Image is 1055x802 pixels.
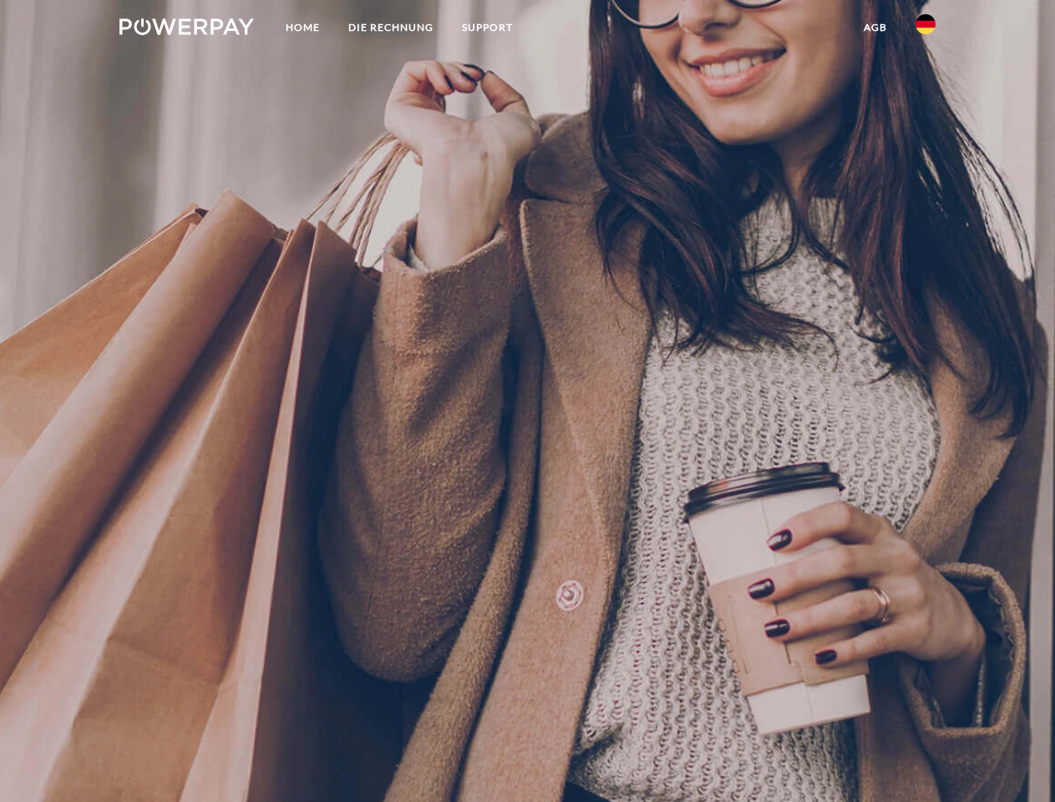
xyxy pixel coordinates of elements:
[916,14,936,34] img: de
[448,13,527,43] a: SUPPORT
[850,13,901,43] a: agb
[119,18,254,35] img: logo-powerpay-white.svg
[334,13,448,43] a: DIE RECHNUNG
[271,13,334,43] a: Home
